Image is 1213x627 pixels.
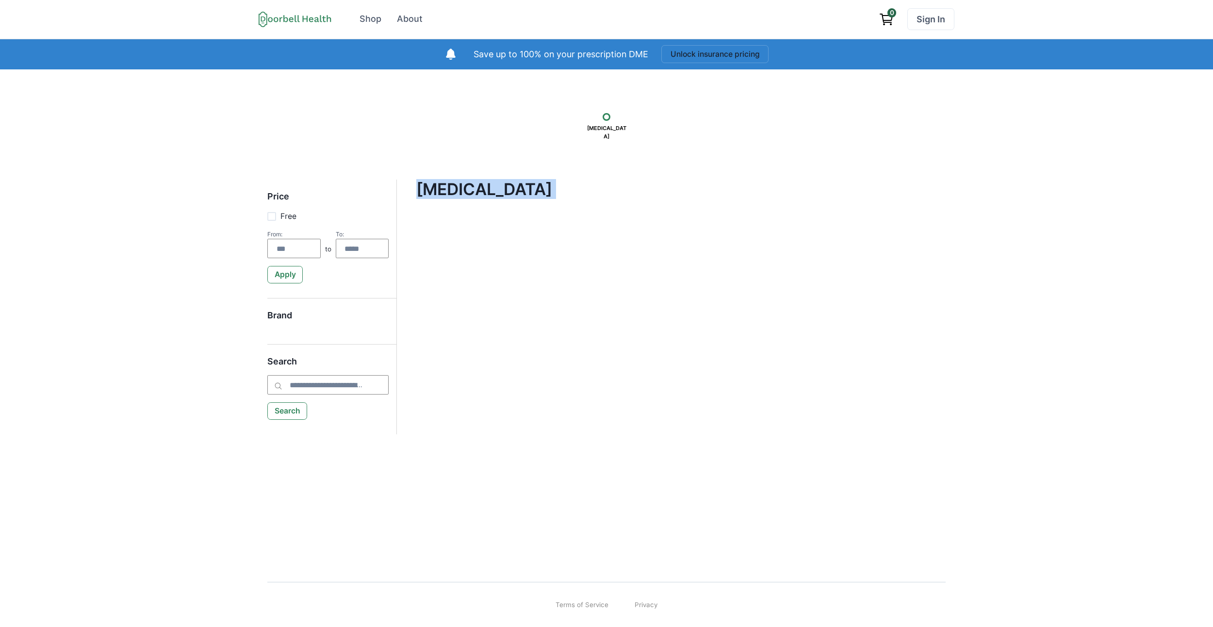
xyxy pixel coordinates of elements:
[887,8,896,17] span: 0
[635,600,657,610] a: Privacy
[390,8,429,30] a: About
[325,244,331,258] p: to
[474,48,648,61] p: Save up to 100% on your prescription DME
[661,45,769,63] button: Unlock insurance pricing
[280,211,296,222] p: Free
[336,231,389,238] div: To:
[360,13,381,26] div: Shop
[353,8,388,30] a: Shop
[267,231,321,238] div: From:
[267,266,303,283] button: Apply
[267,402,307,420] button: Search
[907,8,954,30] a: Sign In
[874,8,899,30] a: View cart
[267,310,389,330] h5: Brand
[267,356,389,376] h5: Search
[582,121,631,144] p: [MEDICAL_DATA]
[556,600,608,610] a: Terms of Service
[267,191,389,211] h5: Price
[397,13,423,26] div: About
[416,180,926,199] h4: [MEDICAL_DATA]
